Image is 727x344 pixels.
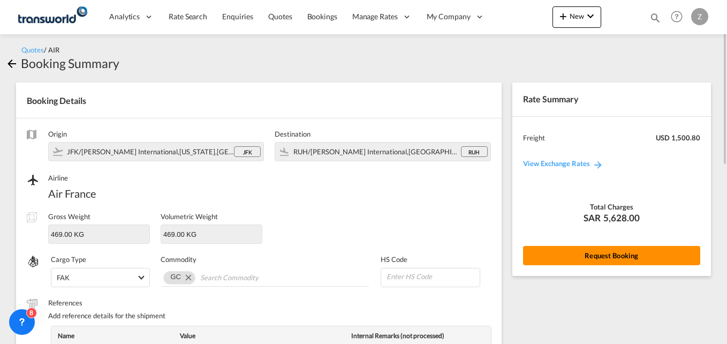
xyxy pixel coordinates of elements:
button: Remove GC [179,272,195,282]
div: Add reference details for the shipment [48,311,491,320]
div: USD 1,500.80 [656,133,700,143]
label: Airline [48,173,215,183]
label: Gross Weight [48,212,90,221]
md-chips-wrap: Chips container. Use arrow keys to select chips. [162,268,369,286]
span: Analytics [109,11,140,22]
label: Commodity [161,255,370,264]
div: icon-arrow-left [5,55,21,72]
div: Rate Summary [512,83,711,116]
span: / AIR [44,46,59,54]
button: icon-plus 400-fgNewicon-chevron-down [552,6,601,28]
span: Quotes [21,46,44,54]
span: 5,628.00 [603,212,640,225]
span: Enquiries [222,12,253,21]
label: Cargo Type [51,255,150,264]
img: 1a84b2306ded11f09c1219774cd0a0fe.png [16,5,88,29]
label: References [48,298,491,308]
label: Destination [275,129,490,139]
div: Help [668,8,691,27]
md-icon: icon-chevron-down [584,10,597,23]
span: Air France [48,186,215,201]
span: GC [170,273,181,281]
div: Z [691,8,708,25]
span: Booking Details [27,95,86,106]
input: Search Commodity [200,269,298,286]
div: RUH [461,146,488,157]
span: Rate Search [169,12,207,21]
div: FAK [57,273,70,282]
button: Request Booking [523,246,700,265]
div: Total Charges [523,202,700,212]
div: SAR [523,212,700,225]
md-icon: icon-magnify [649,12,661,24]
div: GC. Press delete to remove this chip. [170,272,183,282]
span: New [557,12,597,20]
span: My Company [427,11,471,22]
span: Bookings [307,12,337,21]
md-icon: icon-arrow-left [5,57,18,70]
div: icon-magnify [649,12,661,28]
span: Help [668,8,686,26]
span: Quotes [268,12,292,21]
md-select: Select Cargo type: FAK [51,268,150,287]
div: Booking Summary [21,55,119,72]
span: JFK/John F Kennedy International,New York,Americas [67,147,288,156]
md-icon: icon-arrow-right [593,159,603,170]
div: Freight [523,133,545,143]
label: Origin [48,129,264,139]
label: Volumetric Weight [161,212,218,221]
input: Enter HS Code [385,268,479,285]
span: RUH/King Khaled International,Riyadh,Middle East [293,147,552,156]
div: JFK [234,146,261,157]
a: View Exchange Rates [512,148,614,178]
label: HS Code [381,255,480,264]
md-icon: icon-plus 400-fg [557,10,570,23]
md-icon: icon-airplane [27,174,37,184]
span: Manage Rates [352,11,398,22]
